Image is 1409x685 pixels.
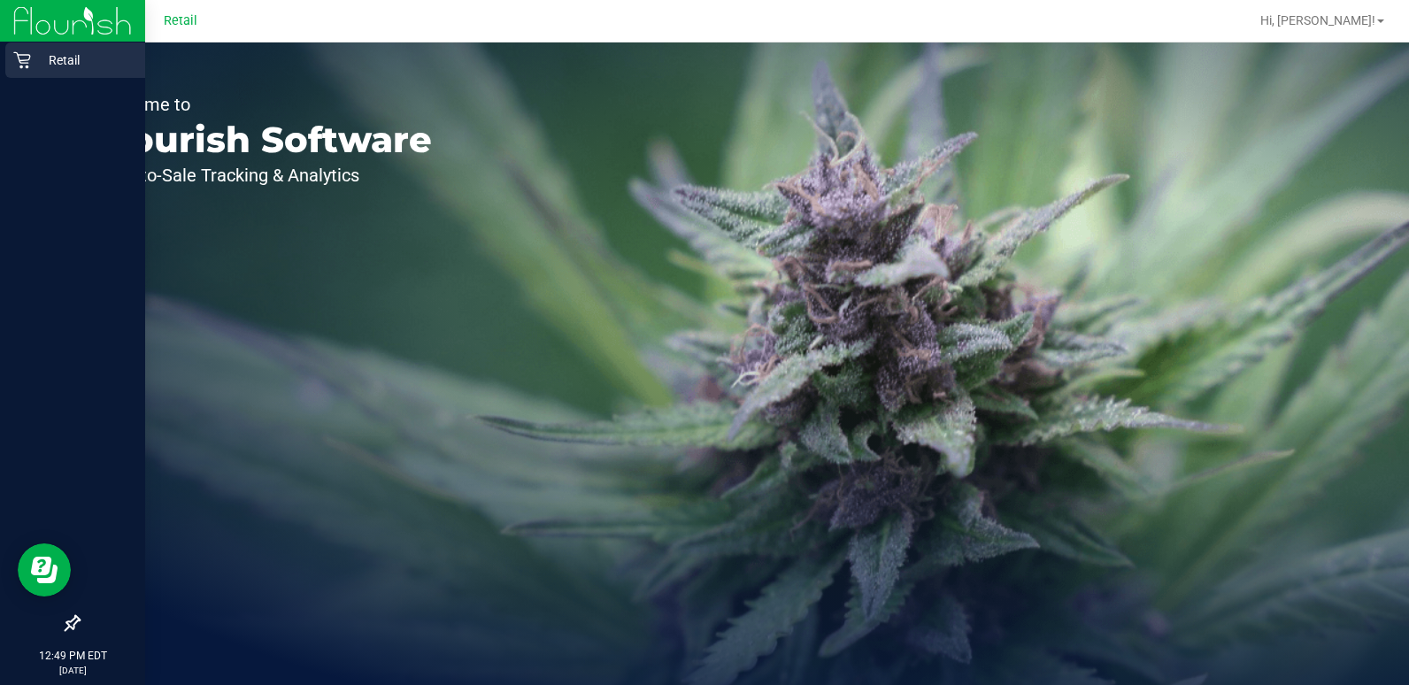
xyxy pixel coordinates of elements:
[18,543,71,596] iframe: Resource center
[96,166,432,184] p: Seed-to-Sale Tracking & Analytics
[96,96,432,113] p: Welcome to
[31,50,137,71] p: Retail
[8,664,137,677] p: [DATE]
[13,51,31,69] inline-svg: Retail
[8,648,137,664] p: 12:49 PM EDT
[164,13,197,28] span: Retail
[1260,13,1375,27] span: Hi, [PERSON_NAME]!
[96,122,432,158] p: Flourish Software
